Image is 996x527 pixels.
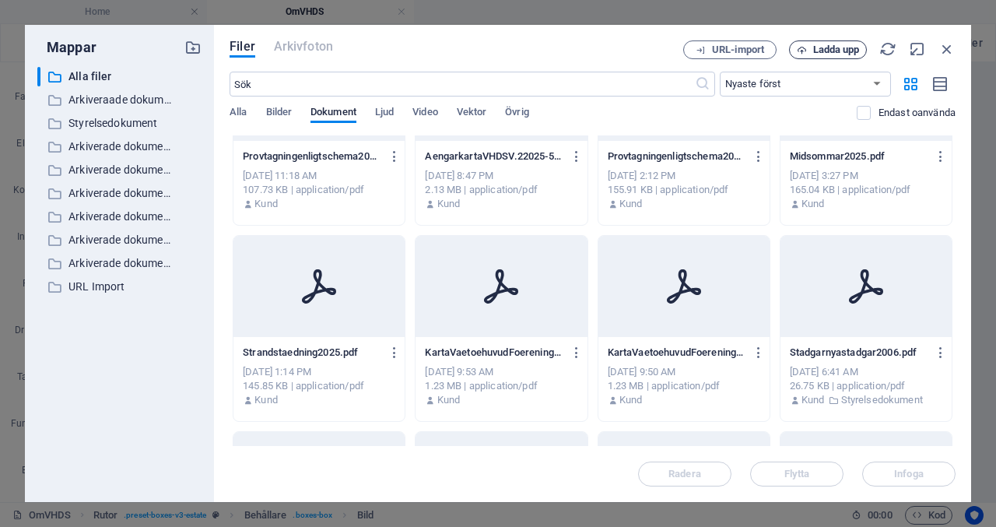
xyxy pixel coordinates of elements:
[608,149,746,163] p: Provtagningenligtschema2025_177-2025-02241433_01.pdf
[254,393,278,407] p: Kund
[68,278,173,296] p: URL Import
[37,277,202,297] div: URL Import
[68,138,173,156] p: Arkiverade dokument 2019
[608,346,746,360] p: KartaVaetoehuvudFoereningens1.pdf
[68,161,173,179] p: Arkiverade dokument 2020
[841,393,923,407] p: Styrelsedokument
[37,114,202,133] div: Styrelsedokument
[68,184,173,202] p: Arkiverade dokument 2021
[243,183,395,197] div: 107.73 KB | application/pdf
[938,40,956,58] i: Stäng
[790,149,928,163] p: Midsommar2025.pdf
[37,230,174,250] div: Arkiverade dokument 2023
[68,231,173,249] p: Arkiverade dokument 2023
[184,39,202,56] i: Skapa ny mapp
[37,67,40,86] div: ​
[790,393,942,407] div: Av: Kund | Mapp: Styrelsedokument
[68,114,173,132] p: Styrelsedokument
[790,169,942,183] div: [DATE] 3:27 PM
[437,393,461,407] p: Kund
[790,346,928,360] p: Stadgarnyastadgar2006.pdf
[37,207,174,227] div: Arkiverade dokument 2024 (1)
[813,45,860,54] span: Ladda upp
[37,90,202,110] div: Arkiveraade dokument 2025
[254,197,278,211] p: Kund
[37,137,174,156] div: Arkiverade dokument 2019
[243,169,395,183] div: [DATE] 11:18 AM
[68,91,173,109] p: Arkiveraade dokument 2025
[310,103,356,125] span: Dokument
[37,184,174,203] div: Arkiverade dokument 2021
[879,106,956,120] p: Visar endast filer som inte används på webbplatsen. Filer som lagts till under denna session kan ...
[37,230,202,250] div: Arkiverade dokument 2023
[437,197,461,211] p: Kund
[266,103,293,125] span: Bilder
[608,183,760,197] div: 155.91 KB | application/pdf
[425,183,577,197] div: 2.13 MB | application/pdf
[801,393,825,407] p: Kund
[37,160,202,180] div: Arkiverade dokument 2020
[505,103,528,125] span: Övrig
[790,183,942,197] div: 165.04 KB | application/pdf
[230,37,255,56] span: Filer
[37,90,174,110] div: Arkiveraade dokument 2025
[68,255,173,272] p: Arkiverade dokument 2024
[801,197,825,211] p: Kund
[274,37,333,56] span: Den här filtypen stöds inte av det här elementet
[457,103,487,125] span: Vektor
[425,346,563,360] p: KartaVaetoehuvudFoereningens1.pdf
[37,37,96,58] p: Mappar
[243,379,395,393] div: 145.85 KB | application/pdf
[425,149,563,163] p: AengarkartaVHDSV.22025-5YmklEHhr0549KK3J8xpSQ.pdf
[712,45,764,54] span: URL-import
[608,379,760,393] div: 1.23 MB | application/pdf
[375,103,394,125] span: Ljud
[230,72,694,97] input: Sök
[37,137,202,156] div: Arkiverade dokument 2019
[619,197,643,211] p: Kund
[37,207,202,227] div: Arkiverade dokument 2024 (1)
[619,393,643,407] p: Kund
[37,160,174,180] div: Arkiverade dokument 2020
[608,365,760,379] div: [DATE] 9:50 AM
[412,103,437,125] span: Video
[909,40,926,58] i: Minimera
[608,169,760,183] div: [DATE] 2:12 PM
[68,68,173,86] p: Alla filer
[790,365,942,379] div: [DATE] 6:41 AM
[789,40,867,59] button: Ladda upp
[425,379,577,393] div: 1.23 MB | application/pdf
[37,254,174,273] div: Arkiverade dokument 2024
[243,365,395,379] div: [DATE] 1:14 PM
[425,169,577,183] div: [DATE] 8:47 PM
[37,254,202,273] div: Arkiverade dokument 2024
[243,346,381,360] p: Strandstaedning2025.pdf
[243,149,381,163] p: Provtagningenligtschema2025_177-2025-05133077_01-vbz1WPyb8zWbITn8F6IP0g.pdf
[230,103,247,125] span: Alla
[68,208,173,226] p: Arkiverade dokument 2024 (1)
[683,40,777,59] button: URL-import
[879,40,896,58] i: Ladda om
[425,365,577,379] div: [DATE] 9:53 AM
[37,184,202,203] div: Arkiverade dokument 2021
[790,379,942,393] div: 26.75 KB | application/pdf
